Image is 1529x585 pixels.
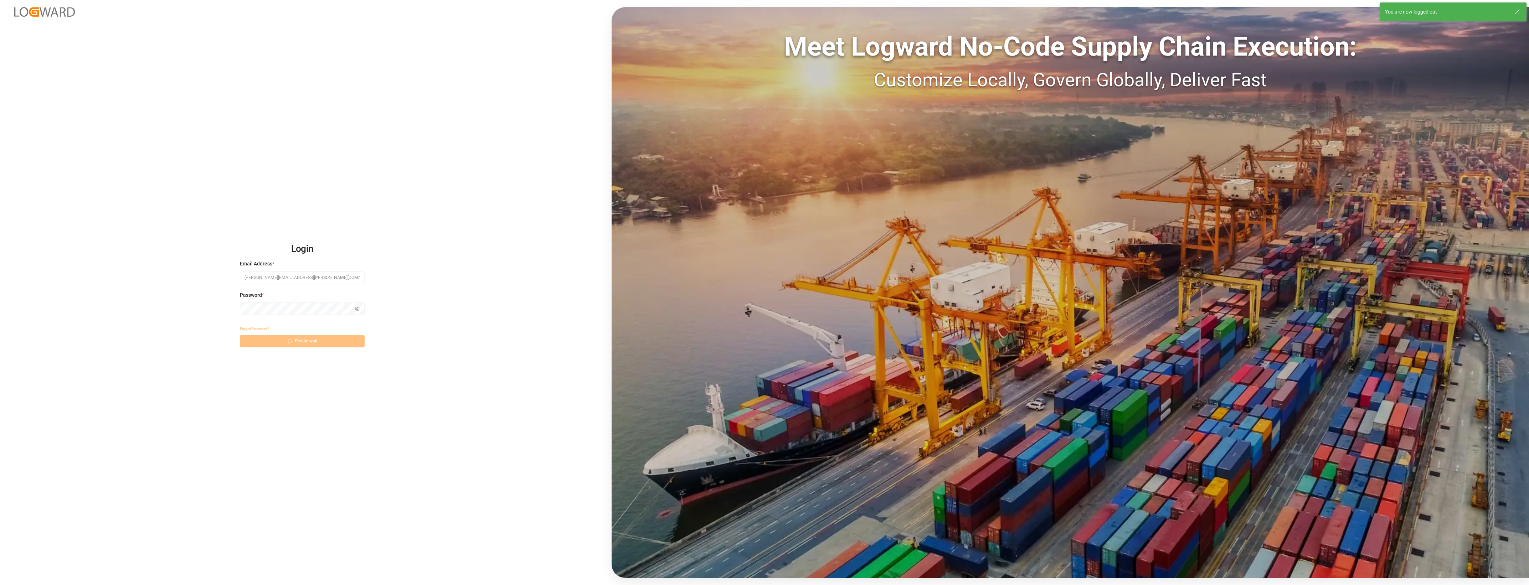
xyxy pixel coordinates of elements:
[1385,8,1508,16] div: You are now logged out
[14,7,75,17] img: Logward_new_orange.png
[240,238,365,260] h2: Login
[612,66,1529,94] div: Customize Locally, Govern Globally, Deliver Fast
[240,260,272,268] span: Email Address
[240,271,365,284] input: Enter your email
[240,291,262,299] span: Password
[612,27,1529,66] div: Meet Logward No-Code Supply Chain Execution:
